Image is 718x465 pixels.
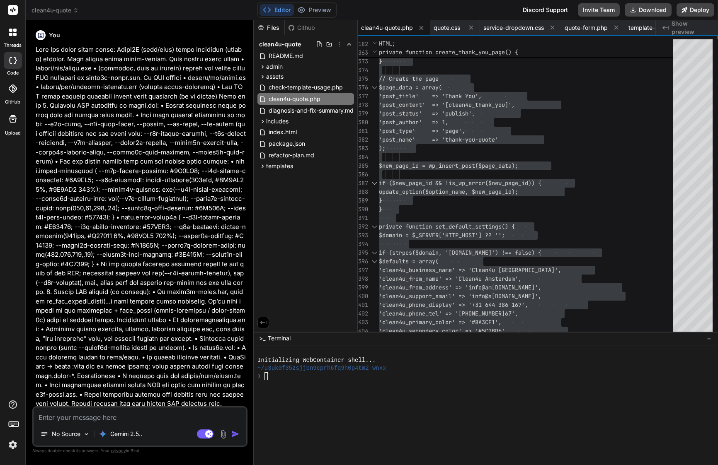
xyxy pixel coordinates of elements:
span: HTML; [379,40,395,47]
h6: You [49,31,60,39]
span: id); [505,188,518,195]
div: 397 [358,266,368,275]
img: attachment [218,429,228,439]
div: 373 [358,57,368,66]
span: 4 386 167', [492,301,528,308]
div: 376 [358,83,368,92]
span: clean4u-quote.php [361,24,413,32]
div: Click to collapse the range. [369,257,380,266]
button: Editor [260,4,294,16]
label: GitHub [5,99,20,106]
div: 379 [358,109,368,118]
div: 384 [358,153,368,161]
div: 403 [358,318,368,327]
div: Files [254,24,284,32]
div: 377 [358,92,368,101]
span: ❯ [257,372,261,380]
span: private function set_default_settings() { [379,223,515,230]
span: } [379,205,382,213]
button: Preview [294,4,335,16]
div: 381 [358,127,368,135]
span: includes [266,117,289,125]
img: Gemini 2.5 Pro [99,430,107,438]
div: Click to collapse the range. [369,248,380,257]
span: sterdam', [492,275,522,282]
span: 'post_content' => '[clean4u_thank_you [379,101,505,108]
div: Click to collapse the range. [369,179,380,188]
span: ~/u3uk0f35zsjjbn9cprh6fq9h0p4tm2-wnxx [257,364,386,372]
span: clean4u-quote [32,6,79,14]
p: No Source [52,430,80,438]
div: 399 [358,283,368,292]
div: 392 [358,222,368,231]
span: $domain = $_SERVER['HTTP_HOST'] ?? ''; [379,231,505,239]
div: 390 [358,205,368,214]
span: Initializing WebContainer shell... [257,357,376,364]
div: 374 [358,66,368,75]
span: diagnosis-and-fix-summary.md [268,106,354,116]
span: 'clean4u_from_address' => 'info@am [379,284,492,291]
div: 404 [358,327,368,335]
span: check-template-usage.php [268,82,344,92]
span: index.html [268,127,298,137]
p: Lore Ips dolor sitam conse: Adipi2E (sedd/eius) tempo Incididun (utlabo) etdolor. Magn aliqua eni... [36,45,246,409]
span: refactor-plan.md [268,150,315,160]
div: 400 [358,292,368,301]
span: quote-form.php [565,24,608,32]
span: quote.css [434,24,460,32]
label: code [7,70,19,77]
div: 388 [358,188,368,196]
button: − [705,332,713,345]
span: 'post_status' => 'publish', [379,110,475,117]
span: clean4u-quote.php [268,94,321,104]
span: if ($new_page_id && !is_wp_error($new_page [379,179,518,187]
div: 382 [358,135,368,144]
span: 363 [358,48,368,57]
span: BD6', [492,327,508,335]
span: update_option($option_name, $new_page_ [379,188,505,195]
img: settings [6,438,20,452]
div: Click to collapse the range. [369,222,380,231]
span: >_ [259,334,265,342]
div: 389 [358,196,368,205]
span: service-dropdown.css [483,24,544,32]
label: Upload [5,130,21,137]
button: Invite Team [578,3,620,17]
span: admin [266,63,283,71]
span: $new_page_id = wp_insert_post($page_data); [379,162,518,169]
span: _id)) { [518,179,541,187]
span: 'clean4u_secondary_color' => '#5C2 [379,327,492,335]
span: ') !== false) { [492,249,541,256]
span: } [379,197,382,204]
span: Terminal [268,334,291,342]
span: // Create the page [379,75,439,82]
span: 'post_author' => 1, [379,118,449,126]
span: 'clean4u_phone_display' => '+31 64 [379,301,492,308]
span: 'clean4u_primary_color' => '#8A3CF [379,318,492,326]
span: assets [266,72,284,81]
img: Pick Models [83,431,90,438]
span: } [379,58,382,65]
span: 'clean4u_phone_tel' => '[PHONE_NUMBER] [379,310,505,317]
div: 393 [358,231,368,240]
div: 395 [358,248,368,257]
span: 1', [492,318,502,326]
span: templates [266,162,293,170]
div: 401 [358,301,368,309]
span: − [707,334,711,342]
div: Github [285,24,319,32]
div: 402 [358,309,368,318]
div: 394 [358,240,368,248]
div: Click to collapse the range. [369,83,380,92]
span: 'clean4u_business_name' => 'Clean4 [379,266,492,274]
span: u [GEOGRAPHIC_DATA]', [492,266,561,274]
div: 385 [358,161,368,170]
div: 396 [358,257,368,266]
span: $page_data = array( [379,84,442,91]
span: Show preview [672,19,711,36]
span: [DOMAIN_NAME]', [492,292,541,300]
span: template-loader.php [628,24,684,32]
div: 375 [358,75,368,83]
span: if (strpos($domain, '[DOMAIN_NAME] [379,249,492,256]
span: 'post_name' => 'thank-you-quote' [379,136,498,143]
